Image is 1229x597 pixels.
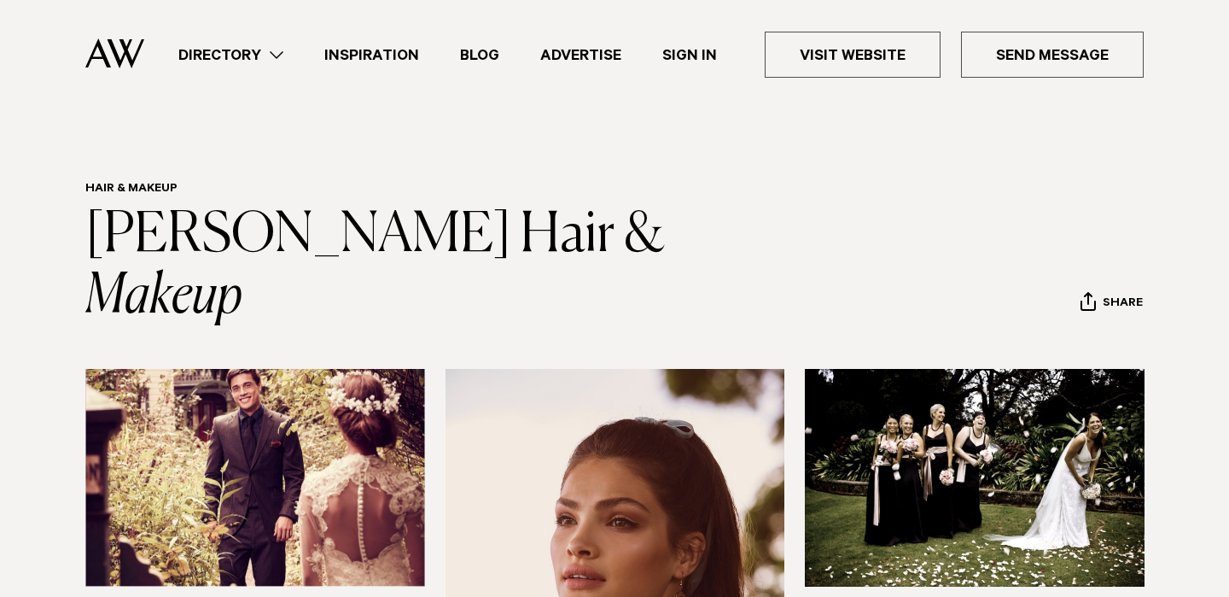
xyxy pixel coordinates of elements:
button: Share [1080,291,1144,317]
a: Advertise [520,44,642,67]
a: Directory [158,44,304,67]
a: Inspiration [304,44,440,67]
a: Blog [440,44,520,67]
a: Visit Website [765,32,941,78]
a: Sign In [642,44,737,67]
a: Hair & Makeup [85,183,178,196]
img: Auckland Weddings Logo [85,38,144,68]
span: Share [1103,296,1143,313]
a: Send Message [961,32,1144,78]
a: [PERSON_NAME] Hair & Makeup [85,208,673,325]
